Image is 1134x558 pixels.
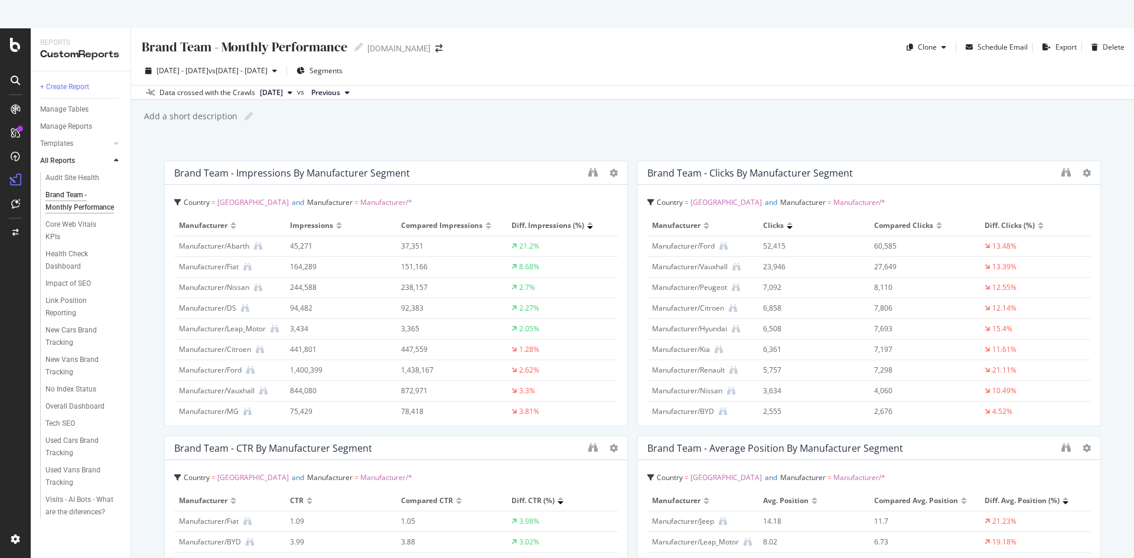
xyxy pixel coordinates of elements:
span: Diff. Clicks (%) [985,220,1035,231]
div: Brand Team - CTR by Manufacturer Segment [174,442,372,454]
div: Manufacturer/Citroen [179,344,251,355]
span: CTR [290,495,304,506]
div: Impact of SEO [45,278,91,290]
div: 3.3% [519,386,535,396]
div: Data crossed with the Crawls [159,87,255,98]
a: + Create Report [40,81,122,93]
div: 10.49% [992,386,1016,396]
div: 2.27% [519,303,539,314]
div: Manufacturer/Citroen [652,303,724,314]
a: Brand Team - Monthly Performance [45,189,122,214]
div: Manufacturer/Jeep [652,516,714,527]
div: Brand Team - Clicks by Manufacturer Segment [647,167,853,179]
div: 8,110 [874,282,966,293]
div: Manufacturer/Vauxhall [652,262,728,272]
div: Brand Team - Impressions by Manufacturer Segment [174,167,410,179]
div: Manage Tables [40,103,89,116]
div: 37,351 [401,241,493,252]
div: 3.88 [401,537,493,547]
iframe: Intercom live chat [1094,518,1122,546]
button: Segments [292,61,347,80]
span: Compared Clicks [874,220,933,231]
i: Edit report name [245,112,253,120]
div: 15.4% [992,324,1012,334]
span: Manufacturer [179,495,227,506]
div: 11.61% [992,344,1016,355]
div: 60,585 [874,241,966,252]
div: Used Cars Brand Tracking [45,435,113,459]
div: Audit Site Health [45,172,99,184]
span: Manufacturer [307,197,353,207]
div: Manufacturer/Fiat [179,516,239,527]
div: No Index Status [45,383,96,396]
span: Country [184,472,210,482]
a: Templates [40,138,110,150]
div: 3.02% [519,537,539,547]
div: Manufacturer/Kia [652,344,710,355]
div: Manufacturer/Ford [652,241,715,252]
div: 94,482 [290,303,382,314]
a: Tech SEO [45,417,122,430]
span: = [354,197,359,207]
div: binoculars [1061,168,1071,177]
span: and [292,197,304,207]
a: No Index Status [45,383,122,396]
div: 1.05 [401,516,493,527]
a: New Cars Brand Tracking [45,324,122,349]
span: Manufacturer [780,472,826,482]
span: = [211,472,216,482]
span: 2025 Apr. 18th [260,87,283,98]
div: Manufacturer/DS [179,303,236,314]
div: Overall Dashboard [45,400,105,413]
a: Used Cars Brand Tracking [45,435,122,459]
div: Export [1055,42,1077,52]
div: 7,693 [874,324,966,334]
div: 14.18 [763,516,855,527]
div: New Vans Brand Tracking [45,354,113,378]
div: arrow-right-arrow-left [435,44,442,53]
span: Manufacturer/* [833,197,885,207]
span: [GEOGRAPHIC_DATA] [690,472,762,482]
div: Manufacturer/BYD [652,406,714,417]
div: Manufacturer/Hyundai [652,324,727,334]
div: 238,157 [401,282,493,293]
div: 45,271 [290,241,382,252]
div: Health Check Dashboard [45,248,112,273]
a: Link Position Reporting [45,295,122,319]
div: Manufacturer/Peugeot [652,282,727,293]
div: binoculars [1061,443,1071,452]
div: 8.02 [763,537,855,547]
span: Manufacturer/* [360,197,412,207]
div: 11.7 [874,516,966,527]
div: 2,555 [763,406,855,417]
div: Link Position Reporting [45,295,112,319]
div: 7,806 [874,303,966,314]
div: 3,434 [290,324,382,334]
div: 6,508 [763,324,855,334]
div: Add a short description [143,110,237,122]
div: Reports [40,38,121,48]
div: 151,166 [401,262,493,272]
div: 52,415 [763,241,855,252]
div: 1.28% [519,344,539,355]
div: Delete [1103,42,1125,52]
div: 4.52% [992,406,1012,417]
div: 3.81% [519,406,539,417]
a: Impact of SEO [45,278,122,290]
span: = [354,472,359,482]
div: Manufacturer/Abarth [179,241,249,252]
div: binoculars [588,168,598,177]
span: [GEOGRAPHIC_DATA] [690,197,762,207]
div: 164,289 [290,262,382,272]
a: All Reports [40,155,110,167]
div: Tech SEO [45,417,75,430]
div: 844,080 [290,386,382,396]
div: 3.98% [519,516,539,527]
span: and [765,472,777,482]
span: Diff. Avg. Position (%) [985,495,1060,506]
span: [GEOGRAPHIC_DATA] [217,472,289,482]
div: 872,971 [401,386,493,396]
div: Manufacturer/Leap_Motor [652,537,739,547]
span: vs [297,87,307,97]
span: Manufacturer [307,472,353,482]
